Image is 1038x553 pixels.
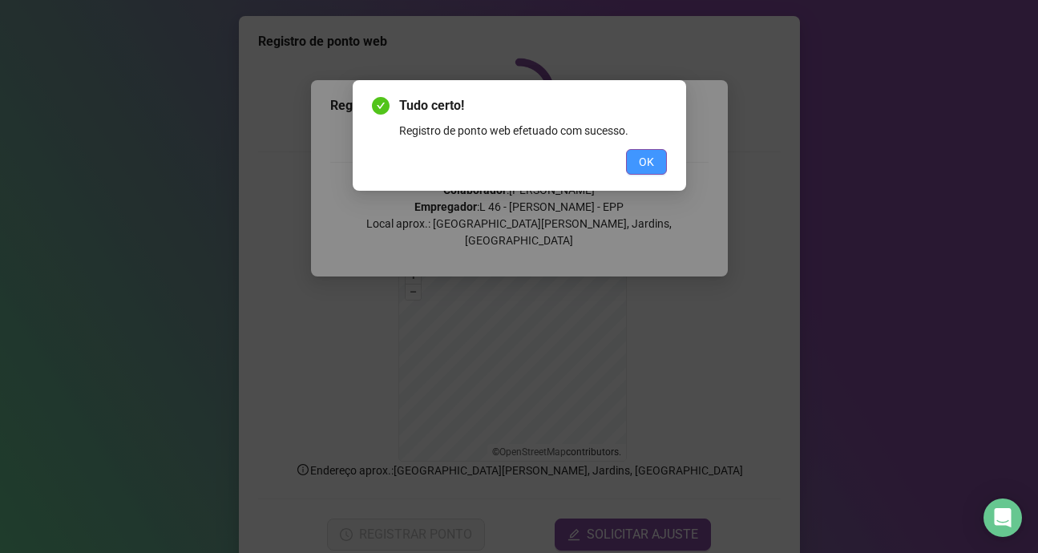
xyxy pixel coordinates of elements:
button: OK [626,149,667,175]
span: Tudo certo! [399,96,667,115]
span: OK [639,153,654,171]
span: check-circle [372,97,390,115]
div: Registro de ponto web efetuado com sucesso. [399,122,667,139]
div: Open Intercom Messenger [983,499,1022,537]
